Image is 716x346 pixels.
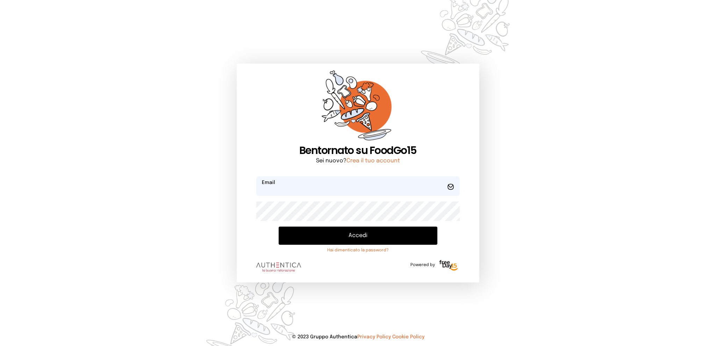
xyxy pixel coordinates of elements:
a: Privacy Policy [357,334,391,339]
h1: Bentornato su FoodGo15 [256,144,459,157]
button: Accedi [279,227,437,245]
p: © 2023 Gruppo Authentica [11,333,705,340]
span: Powered by [410,262,435,268]
img: logo.8f33a47.png [256,263,301,272]
p: Sei nuovo? [256,157,459,165]
img: logo-freeday.3e08031.png [438,259,460,273]
a: Cookie Policy [392,334,424,339]
a: Hai dimenticato la password? [279,248,437,253]
a: Crea il tuo account [346,158,400,164]
img: sticker-orange.65babaf.png [322,71,394,144]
